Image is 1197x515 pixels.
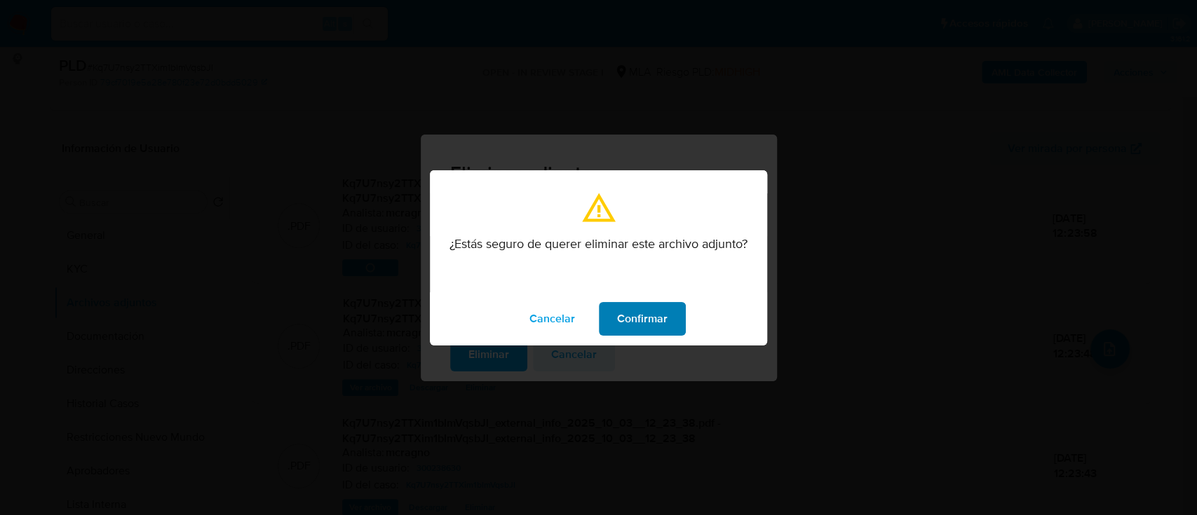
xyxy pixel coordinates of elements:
[529,303,575,334] span: Cancelar
[599,302,686,336] button: modal_confirmation.confirm
[430,170,767,345] div: modal_confirmation.title
[449,236,748,252] p: ¿Estás seguro de querer eliminar este archivo adjunto?
[511,302,593,336] button: modal_confirmation.cancel
[617,303,668,334] span: Confirmar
